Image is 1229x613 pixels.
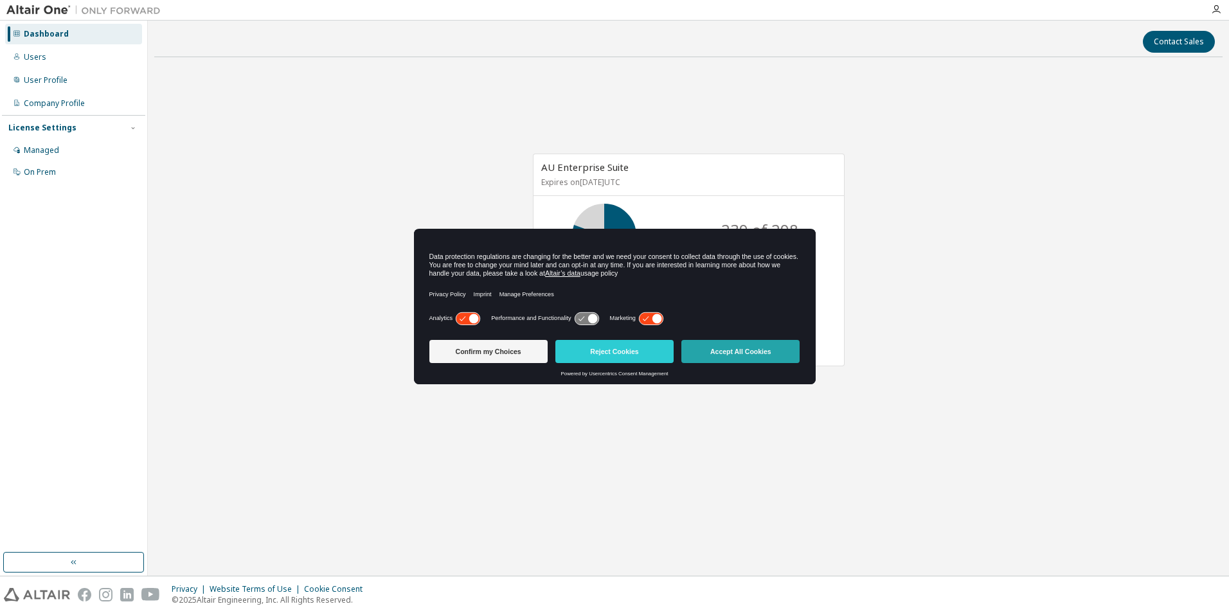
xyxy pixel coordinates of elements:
[24,52,46,62] div: Users
[24,75,67,85] div: User Profile
[172,584,210,594] div: Privacy
[4,588,70,601] img: altair_logo.svg
[304,584,370,594] div: Cookie Consent
[99,588,112,601] img: instagram.svg
[24,98,85,109] div: Company Profile
[541,177,833,188] p: Expires on [DATE] UTC
[24,167,56,177] div: On Prem
[210,584,304,594] div: Website Terms of Use
[24,29,69,39] div: Dashboard
[24,145,59,155] div: Managed
[141,588,160,601] img: youtube.svg
[6,4,167,17] img: Altair One
[120,588,134,601] img: linkedin.svg
[721,219,798,241] p: 239 of 298
[541,161,629,173] span: AU Enterprise Suite
[1143,31,1215,53] button: Contact Sales
[78,588,91,601] img: facebook.svg
[8,123,76,133] div: License Settings
[172,594,370,605] p: © 2025 Altair Engineering, Inc. All Rights Reserved.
